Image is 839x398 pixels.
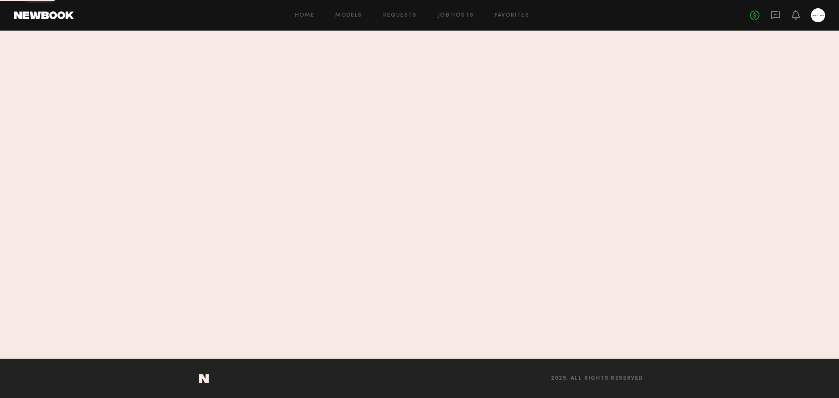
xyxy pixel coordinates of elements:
[383,13,417,18] a: Requests
[438,13,474,18] a: Job Posts
[495,13,529,18] a: Favorites
[295,13,315,18] a: Home
[551,376,643,381] span: 2025, all rights reserved
[335,13,362,18] a: Models
[811,8,825,22] a: J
